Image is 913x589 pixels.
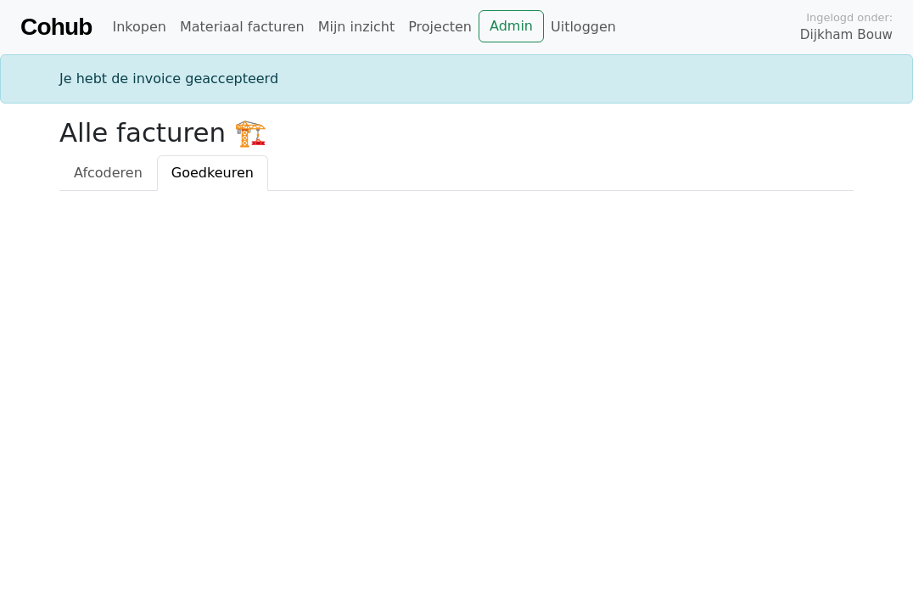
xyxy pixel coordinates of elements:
[479,10,544,42] a: Admin
[49,69,864,89] div: Je hebt de invoice geaccepteerd
[311,10,402,44] a: Mijn inzicht
[173,10,311,44] a: Materiaal facturen
[59,155,157,191] a: Afcoderen
[806,9,893,25] span: Ingelogd onder:
[20,7,92,48] a: Cohub
[171,165,254,181] span: Goedkeuren
[105,10,172,44] a: Inkopen
[401,10,479,44] a: Projecten
[59,117,854,149] h2: Alle facturen 🏗️
[800,25,893,45] span: Dijkham Bouw
[544,10,623,44] a: Uitloggen
[157,155,268,191] a: Goedkeuren
[74,165,143,181] span: Afcoderen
